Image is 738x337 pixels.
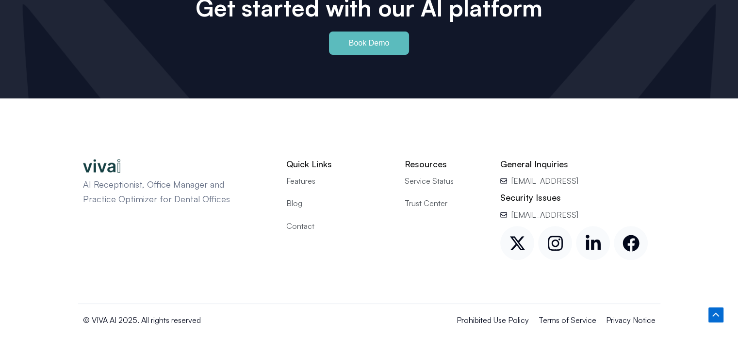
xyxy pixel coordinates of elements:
[286,175,315,187] span: Features
[286,159,390,170] h2: Quick Links
[500,209,655,221] a: [EMAIL_ADDRESS]
[405,197,447,209] span: Trust Center
[329,32,410,55] a: Book Demo
[286,175,390,187] a: Features
[405,159,486,170] h2: Resources
[405,197,486,209] a: Trust Center
[509,209,578,221] span: [EMAIL_ADDRESS]
[500,159,655,170] h2: General Inquiries
[457,314,529,326] a: Prohibited Use Policy
[286,220,390,232] a: Contact
[83,177,253,206] p: AI Receptionist, Office Manager and Practice Optimizer for Dental Offices
[349,39,390,47] span: Book Demo
[405,175,486,187] a: Service Status
[83,314,334,326] p: © VIVA AI 2025. All rights reserved
[500,175,655,187] a: [EMAIL_ADDRESS]
[500,192,655,203] h2: Security Issues
[405,175,454,187] span: Service Status
[606,314,656,326] a: Privacy Notice
[286,197,390,209] a: Blog
[509,175,578,187] span: [EMAIL_ADDRESS]
[539,314,596,326] a: Terms of Service
[286,220,314,232] span: Contact
[286,197,302,209] span: Blog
